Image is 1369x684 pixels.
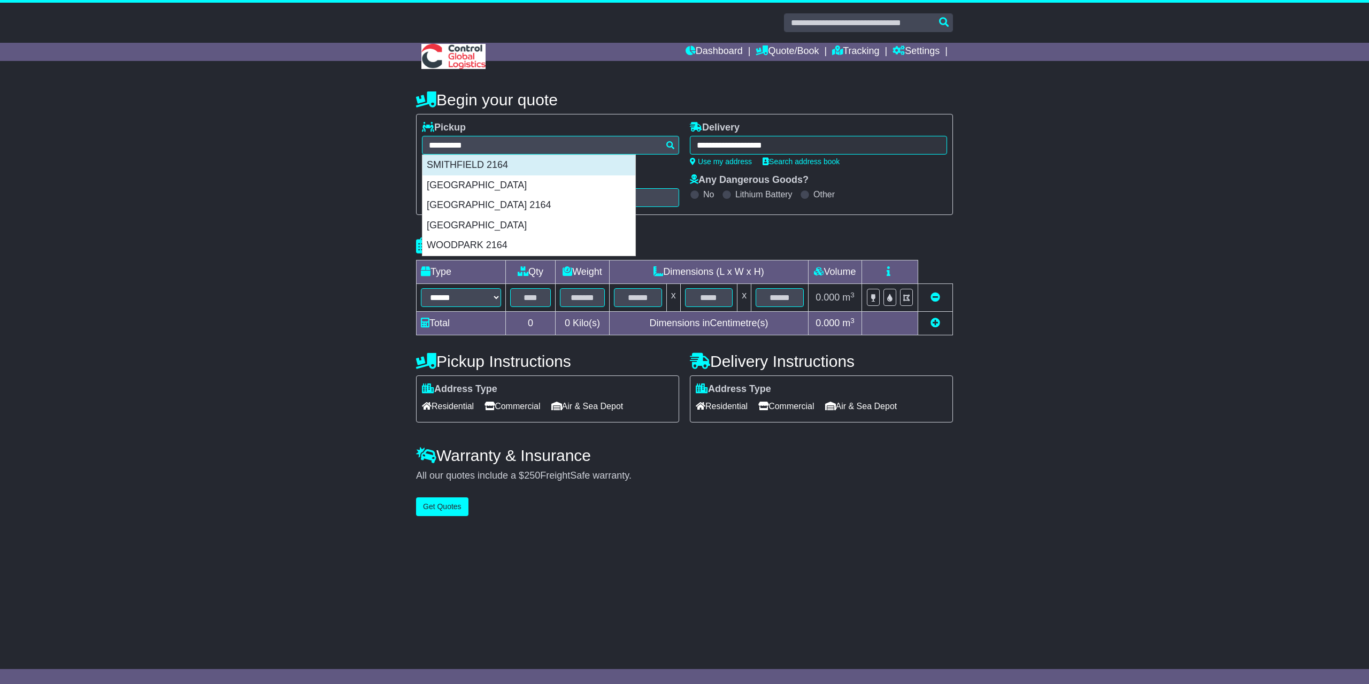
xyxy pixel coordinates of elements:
typeahead: Please provide city [422,136,679,155]
a: Dashboard [686,43,743,61]
div: All our quotes include a $ FreightSafe warranty. [416,470,953,482]
span: m [842,318,855,328]
span: Commercial [484,398,540,414]
h4: Delivery Instructions [690,352,953,370]
a: Quote/Book [756,43,819,61]
label: Any Dangerous Goods? [690,174,809,186]
label: Lithium Battery [735,189,793,199]
a: Tracking [832,43,879,61]
td: Total [417,312,506,335]
label: Address Type [696,383,771,395]
a: Search address book [763,157,840,166]
label: Pickup [422,122,466,134]
span: Air & Sea Depot [551,398,624,414]
h4: Pickup Instructions [416,352,679,370]
span: Air & Sea Depot [825,398,897,414]
h4: Package details | [416,237,550,255]
a: Use my address [690,157,752,166]
td: Dimensions (L x W x H) [609,260,808,284]
td: Kilo(s) [556,312,610,335]
label: Other [813,189,835,199]
h4: Warranty & Insurance [416,447,953,464]
td: x [737,284,751,312]
a: Remove this item [930,292,940,303]
div: SMITHFIELD 2164 [422,155,635,175]
a: Settings [893,43,940,61]
div: [GEOGRAPHIC_DATA] [422,175,635,196]
span: Residential [422,398,474,414]
a: Add new item [930,318,940,328]
span: Residential [696,398,748,414]
label: Delivery [690,122,740,134]
td: Qty [506,260,556,284]
div: [GEOGRAPHIC_DATA] [422,216,635,236]
div: WOODPARK 2164 [422,235,635,256]
td: Volume [808,260,862,284]
label: Address Type [422,383,497,395]
span: m [842,292,855,303]
td: x [666,284,680,312]
span: 250 [524,470,540,481]
td: Dimensions in Centimetre(s) [609,312,808,335]
span: 0 [565,318,570,328]
label: No [703,189,714,199]
sup: 3 [850,317,855,325]
span: Commercial [758,398,814,414]
div: [GEOGRAPHIC_DATA] 2164 [422,195,635,216]
td: Type [417,260,506,284]
span: 0.000 [816,318,840,328]
h4: Begin your quote [416,91,953,109]
span: 0.000 [816,292,840,303]
td: Weight [556,260,610,284]
sup: 3 [850,291,855,299]
button: Get Quotes [416,497,468,516]
td: 0 [506,312,556,335]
